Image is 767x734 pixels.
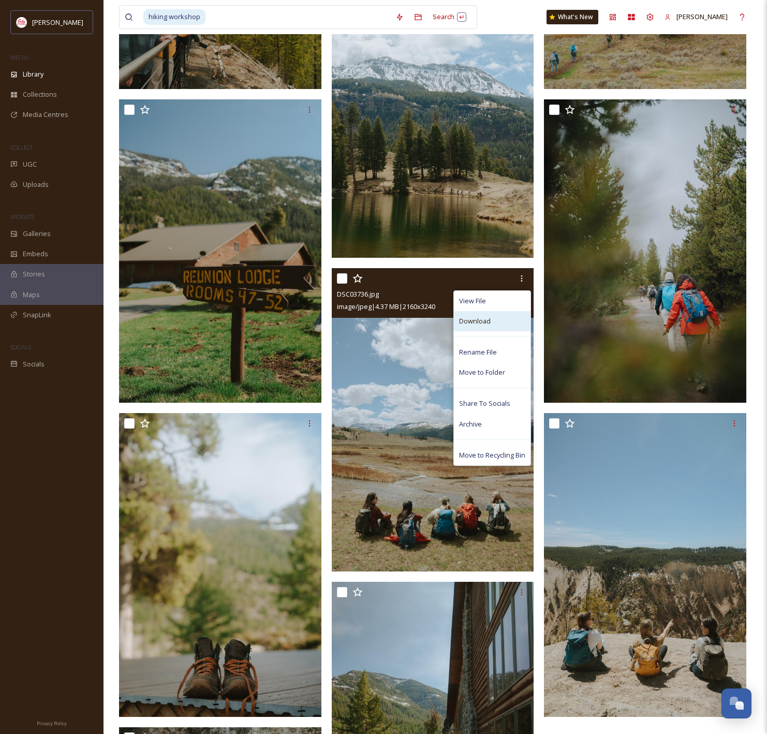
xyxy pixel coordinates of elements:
span: COLLECT [10,143,33,151]
span: hiking workshop [143,9,205,24]
span: Share To Socials [459,399,510,408]
span: Uploads [23,180,49,189]
span: Move to Recycling Bin [459,450,525,460]
a: What's New [547,10,598,24]
span: Archive [459,419,482,429]
img: DSC03736.jpg [332,268,534,572]
span: Library [23,69,43,79]
span: WIDGETS [10,213,34,221]
span: [PERSON_NAME] [676,12,728,21]
span: View File [459,296,486,306]
span: Privacy Policy [37,720,67,727]
span: DSC03736.jpg [337,289,379,299]
span: Maps [23,290,40,300]
img: DSC03080.jpg [544,99,746,403]
span: SnapLink [23,310,51,320]
button: Open Chat [721,688,751,718]
span: Socials [23,359,45,369]
img: images%20(1).png [17,17,27,27]
span: UGC [23,159,37,169]
span: MEDIA [10,53,28,61]
img: DSC02801.jpg [119,99,321,403]
span: Stories [23,269,45,279]
a: Privacy Policy [37,716,67,729]
span: Collections [23,90,57,99]
span: Download [459,316,491,326]
span: Galleries [23,229,51,239]
span: image/jpeg | 4.37 MB | 2160 x 3240 [337,302,435,311]
span: Media Centres [23,110,68,120]
span: [PERSON_NAME] [32,18,83,27]
a: [PERSON_NAME] [659,7,733,27]
span: Move to Folder [459,368,505,377]
div: Search [427,7,471,27]
span: Embeds [23,249,48,259]
span: Rename File [459,347,497,357]
img: DSC03974.jpg [544,413,746,717]
img: DSC02826.jpg [119,413,321,717]
span: SOCIALS [10,343,31,351]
